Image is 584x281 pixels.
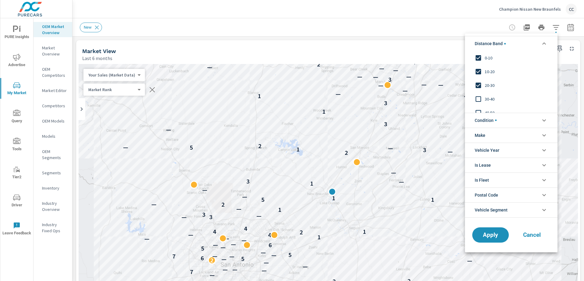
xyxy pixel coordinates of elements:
[475,158,491,173] span: Is Lease
[465,78,556,92] div: 20-30
[465,51,556,65] div: 0-10
[485,95,551,103] span: 30-40
[472,227,509,243] button: Apply
[485,54,551,62] span: 0-10
[485,68,551,75] span: 10-20
[475,203,508,217] span: Vehicle Segment
[475,173,489,187] span: Is Fleet
[485,82,551,89] span: 20-30
[475,188,498,202] span: Postal Code
[520,232,544,238] span: Cancel
[475,128,485,143] span: Make
[514,227,550,243] button: Cancel
[475,36,506,51] span: Distance Band
[465,106,556,119] div: 40-50
[475,113,497,128] span: Condition
[465,65,556,78] div: 10-20
[465,92,556,106] div: 30-40
[485,109,551,116] span: 40-50
[475,143,499,158] span: Vehicle Year
[465,34,558,220] ul: filter options
[478,232,503,238] span: Apply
